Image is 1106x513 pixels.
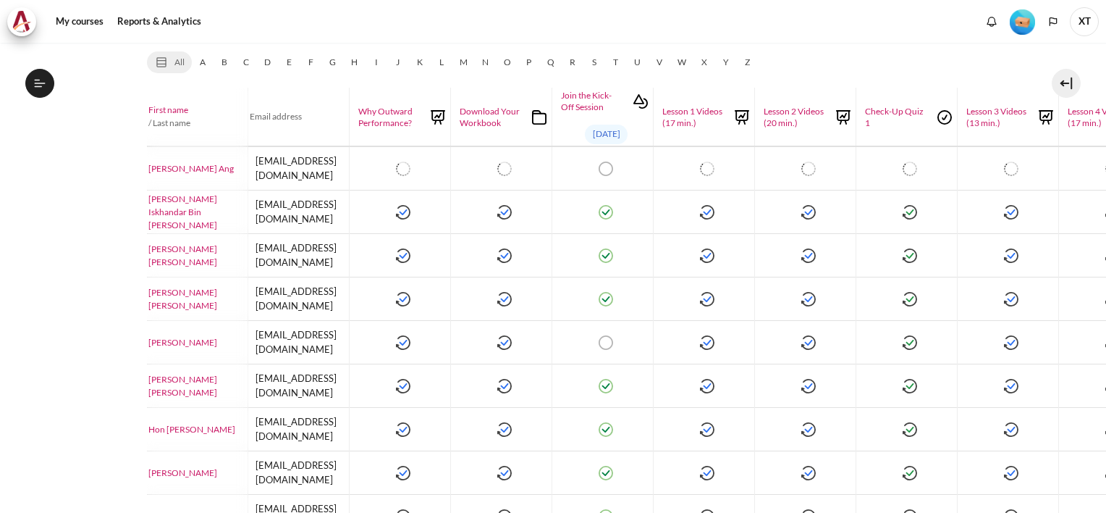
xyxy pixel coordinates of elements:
[148,162,247,175] a: [PERSON_NAME] Ang
[497,51,518,73] a: O
[700,292,714,306] img: Ying Melissa Chua, Lesson 1 Videos (17 min.): Completed Tuesday, 5 August 2025, 10:47 AM
[497,379,512,393] img: Pui Ling Kwok, Download Your Workbook: Completed Monday, 28 July 2025, 12:38 PM
[959,106,1057,128] a: Lesson 3 Videos (13 min.)Lesson
[981,11,1002,33] div: Show notification window with no new notifications
[605,51,627,73] a: T
[832,107,854,128] img: Lesson
[475,51,497,73] a: N
[1004,422,1018,437] img: Hon Kiong Victor Lai, Lesson 3 Videos (13 min.): Completed Sunday, 3 August 2025, 10:51 PM
[1070,7,1099,36] span: XT
[148,193,247,232] a: [PERSON_NAME] Iskhandar Bin [PERSON_NAME]
[903,422,917,437] img: Hon Kiong Victor Lai, Check-Up Quiz 1: Completed (achieved pass grade) Sunday, 3 August 2025, 9:1...
[1004,379,1018,393] img: Pui Ling Kwok, Lesson 3 Videos (13 min.): Completed Monday, 28 July 2025, 3:56 PM
[396,249,410,263] img: Zhengwei Nathaniel Chen, Why Outward Performance?: Completed Monday, 4 August 2025, 5:30 PM
[396,292,410,306] img: Ying Melissa Chua, Why Outward Performance?: Completed Tuesday, 5 August 2025, 10:38 AM
[248,278,350,321] td: [EMAIL_ADDRESS][DOMAIN_NAME]
[358,106,420,128] span: Why Outward Performance?
[248,321,350,364] td: [EMAIL_ADDRESS][DOMAIN_NAME]
[497,292,512,306] img: Ying Melissa Chua, Download Your Workbook: Completed Tuesday, 5 August 2025, 10:33 AM
[737,51,759,73] a: Z
[670,51,693,73] a: W
[409,51,431,73] a: K
[630,91,651,112] img: Interactive Content
[540,51,562,73] a: Q
[764,106,825,128] span: Lesson 2 Videos (20 min.)
[396,379,410,393] img: Pui Ling Kwok, Why Outward Performance?: Completed Friday, 25 July 2025, 12:27 PM
[396,422,410,437] img: Hon Kiong Victor Lai, Why Outward Performance?: Completed Tuesday, 29 July 2025, 7:30 PM
[497,422,512,437] img: Hon Kiong Victor Lai, Download Your Workbook: Completed Tuesday, 29 July 2025, 7:28 PM
[396,205,410,220] img: Mohamad Iskhandar Bin Mohamad Hashim, Why Outward Performance?: Completed Tuesday, 5 August 2025,...
[248,191,350,234] td: [EMAIL_ADDRESS][DOMAIN_NAME]
[366,51,387,73] a: I
[583,51,605,73] a: S
[431,51,452,73] a: L
[147,51,192,73] a: All
[599,249,613,263] img: Zhengwei Nathaniel Chen, Join the Kick-Off Session: Completed Monday, 4 August 2025, 5:30 PM
[248,234,350,278] td: [EMAIL_ADDRESS][DOMAIN_NAME]
[235,51,257,73] a: C
[528,107,550,128] img: Folder
[214,51,235,73] a: B
[599,379,613,393] img: Pui Ling Kwok, Join the Kick-Off Session: Completed Monday, 28 July 2025, 12:57 PM
[801,466,816,480] img: Kok Chuan Lee, Lesson 2 Videos (20 min.): Completed Monday, 4 August 2025, 9:47 PM
[51,7,109,36] a: My courses
[700,205,714,220] img: Mohamad Iskhandar Bin Mohamad Hashim, Lesson 1 Videos (17 min.): Completed Friday, 1 August 2025,...
[903,205,917,220] img: Mohamad Iskhandar Bin Mohamad Hashim, Check-Up Quiz 1: Completed (achieved pass grade) Friday, 1 ...
[554,90,651,112] a: Join the Kick-Off SessionInteractive Content
[599,466,613,480] img: Kok Chuan Lee, Join the Kick-Off Session: Completed Monday, 4 August 2025, 4:06 PM
[396,162,410,176] img: Keng Yeow Ang, Why Outward Performance?: Not completed
[655,106,753,128] a: Lesson 1 Videos (17 min.)Lesson
[934,107,955,128] img: Quiz
[731,107,753,128] img: Lesson
[1035,107,1057,128] img: Lesson
[801,292,816,306] img: Ying Melissa Chua, Lesson 2 Videos (20 min.): Completed Tuesday, 5 August 2025, 10:57 AM
[649,51,670,73] a: V
[903,292,917,306] img: Ying Melissa Chua, Check-Up Quiz 1: Completed (achieved pass grade) Tuesday, 5 August 2025, 8:35 AM
[1004,249,1018,263] img: Zhengwei Nathaniel Chen, Lesson 3 Videos (13 min.): Completed Monday, 4 August 2025, 7:10 PM
[387,51,409,73] a: J
[1004,8,1041,35] a: Level #1
[112,7,206,36] a: Reports & Analytics
[257,51,279,73] a: D
[599,422,613,437] img: Hon Kiong Victor Lai, Join the Kick-Off Session: Completed Tuesday, 29 July 2025, 8:35 PM
[801,335,816,350] img: Ling Ling Khoo, Lesson 2 Videos (20 min.): Completed Tuesday, 5 August 2025, 9:29 AM
[396,466,410,480] img: Kok Chuan Lee, Why Outward Performance?: Completed Monday, 4 August 2025, 4:06 PM
[396,335,410,350] img: Ling Ling Khoo, Why Outward Performance?: Completed Friday, 1 August 2025, 12:48 PM
[300,51,322,73] a: F
[7,7,43,36] a: Architeck Architeck
[858,106,955,128] a: Check-Up Quiz 1Quiz
[248,451,350,495] td: [EMAIL_ADDRESS][DOMAIN_NAME]
[1004,205,1018,220] img: Mohamad Iskhandar Bin Mohamad Hashim, Lesson 3 Videos (13 min.): Completed Tuesday, 5 August 2025...
[248,408,350,451] td: [EMAIL_ADDRESS][DOMAIN_NAME]
[966,106,1028,128] span: Lesson 3 Videos (13 min.)
[700,162,714,176] img: Keng Yeow Ang, Lesson 1 Videos (17 min.): Not completed
[593,128,620,141] span: [DATE]
[192,51,214,73] a: A
[756,106,854,128] a: Lesson 2 Videos (20 min.)Lesson
[599,205,613,220] img: Mohamad Iskhandar Bin Mohamad Hashim, Join the Kick-Off Session: Completed Thursday, 31 July 2025...
[715,51,737,73] a: Y
[344,51,366,73] a: H
[562,51,583,73] a: R
[460,106,521,128] span: Download Your Workbook
[1004,162,1018,176] img: Keng Yeow Ang, Lesson 3 Videos (13 min.): Not completed
[147,88,248,146] th: / Last name
[801,249,816,263] img: Zhengwei Nathaniel Chen, Lesson 2 Videos (20 min.): Completed Monday, 4 August 2025, 6:44 PM
[627,51,649,73] a: U
[700,249,714,263] img: Zhengwei Nathaniel Chen, Lesson 1 Videos (17 min.): Completed Monday, 4 August 2025, 6:14 PM
[599,292,613,306] img: Ying Melissa Chua, Join the Kick-Off Session: Completed Tuesday, 5 August 2025, 10:36 AM
[903,335,917,350] img: Ling Ling Khoo, Check-Up Quiz 1: Completed (achieved pass grade) Friday, 1 August 2025, 2:22 PM
[427,107,449,128] img: Lesson
[599,335,613,350] img: Ling Ling Khoo, Join the Kick-Off Session: Not completed
[801,205,816,220] img: Mohamad Iskhandar Bin Mohamad Hashim, Lesson 2 Videos (20 min.): Completed Tuesday, 5 August 2025...
[148,373,247,399] a: [PERSON_NAME] [PERSON_NAME]
[1004,292,1018,306] img: Ying Melissa Chua, Lesson 3 Videos (13 min.): Completed Tuesday, 5 August 2025, 1:10 PM
[700,335,714,350] img: Ling Ling Khoo, Lesson 1 Videos (17 min.): Completed Friday, 1 August 2025, 1:23 PM
[497,466,512,480] img: Kok Chuan Lee, Download Your Workbook: Completed Monday, 4 August 2025, 4:01 PM
[452,51,475,73] a: M
[248,88,350,146] th: Email address
[1004,466,1018,480] img: Kok Chuan Lee, Lesson 3 Videos (13 min.): Completed Monday, 4 August 2025, 10:08 PM
[1010,9,1035,35] img: Level #1
[148,423,247,436] a: Hon [PERSON_NAME]
[148,243,247,269] a: [PERSON_NAME] [PERSON_NAME]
